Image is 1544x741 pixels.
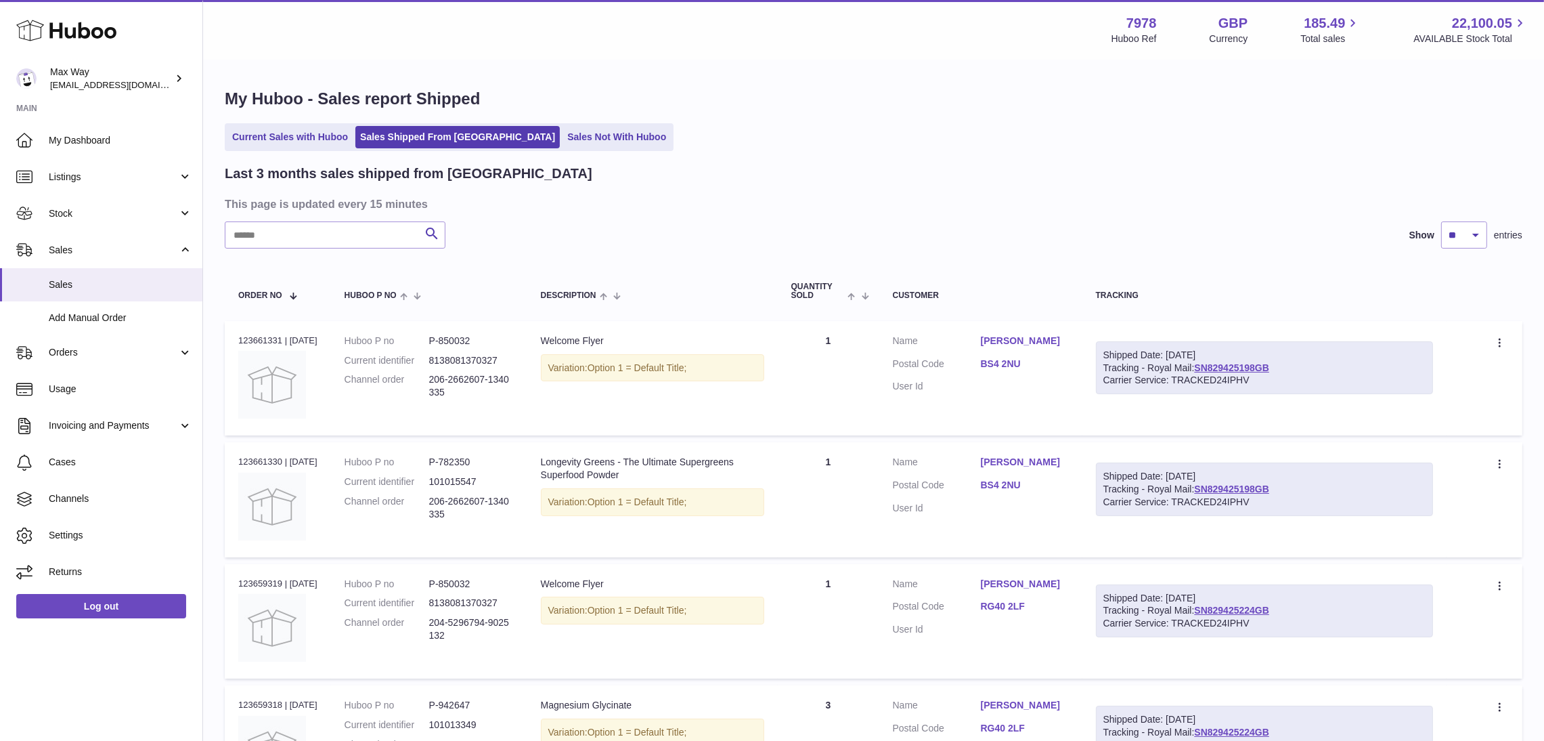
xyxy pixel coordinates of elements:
[1103,496,1426,509] div: Carrier Service: TRACKED24IPHV
[1103,374,1426,387] div: Carrier Service: TRACKED24IPHV
[893,699,981,715] dt: Name
[1413,33,1528,45] span: AVAILABLE Stock Total
[49,312,192,324] span: Add Manual Order
[49,492,192,505] span: Channels
[49,278,192,291] span: Sales
[429,699,514,712] dd: P-942647
[50,66,172,91] div: Max Way
[541,578,764,591] div: Welcome Flyer
[345,456,429,469] dt: Huboo P no
[345,578,429,591] dt: Huboo P no
[1096,463,1433,516] div: Tracking - Royal Mail:
[541,335,764,347] div: Welcome Flyer
[49,346,178,359] span: Orders
[49,244,178,257] span: Sales
[791,282,845,300] span: Quantity Sold
[541,597,764,624] div: Variation:
[893,623,981,636] dt: User Id
[981,699,1069,712] a: [PERSON_NAME]
[1300,14,1361,45] a: 185.49 Total sales
[1210,33,1248,45] div: Currency
[345,719,429,732] dt: Current identifier
[225,196,1519,211] h3: This page is updated every 15 minutes
[345,616,429,642] dt: Channel order
[1413,14,1528,45] a: 22,100.05 AVAILABLE Stock Total
[238,578,317,590] div: 123659319 | [DATE]
[429,335,514,347] dd: P-850032
[1304,14,1345,33] span: 185.49
[981,578,1069,591] a: [PERSON_NAME]
[893,358,981,374] dt: Postal Code
[1096,291,1433,300] div: Tracking
[1409,229,1434,242] label: Show
[1096,585,1433,638] div: Tracking - Royal Mail:
[1111,33,1157,45] div: Huboo Ref
[541,291,596,300] span: Description
[345,699,429,712] dt: Huboo P no
[345,495,429,521] dt: Channel order
[588,496,687,507] span: Option 1 = Default Title;
[49,529,192,542] span: Settings
[1218,14,1248,33] strong: GBP
[429,475,514,488] dd: 101015547
[16,68,37,89] img: Max@LongevityBox.co.uk
[1194,484,1269,494] a: SN829425198GB
[1452,14,1512,33] span: 22,100.05
[893,479,981,495] dt: Postal Code
[893,291,1069,300] div: Customer
[1103,470,1426,483] div: Shipped Date: [DATE]
[238,456,317,468] div: 123661330 | [DATE]
[429,354,514,367] dd: 8138081370327
[429,719,514,732] dd: 101013349
[345,354,429,367] dt: Current identifier
[1194,605,1269,616] a: SN829425224GB
[429,373,514,399] dd: 206-2662607-1340335
[238,335,317,347] div: 123661331 | [DATE]
[49,419,178,432] span: Invoicing and Payments
[227,126,353,148] a: Current Sales with Huboo
[345,291,397,300] span: Huboo P no
[238,473,306,541] img: no-photo.jpg
[541,699,764,712] div: Magnesium Glycinate
[49,134,192,147] span: My Dashboard
[981,600,1069,613] a: RG40 2LF
[981,335,1069,347] a: [PERSON_NAME]
[225,165,592,183] h2: Last 3 months sales shipped from [GEOGRAPHIC_DATA]
[345,335,429,347] dt: Huboo P no
[893,335,981,351] dt: Name
[588,727,687,738] span: Option 1 = Default Title;
[893,722,981,738] dt: Postal Code
[981,358,1069,370] a: BS4 2NU
[429,495,514,521] dd: 206-2662607-1340335
[981,722,1069,735] a: RG40 2LF
[893,380,981,393] dt: User Id
[49,171,178,184] span: Listings
[1096,341,1433,395] div: Tracking - Royal Mail:
[588,605,687,616] span: Option 1 = Default Title;
[238,351,306,419] img: no-photo.jpg
[1126,14,1157,33] strong: 7978
[1194,727,1269,738] a: SN829425224GB
[1103,713,1426,726] div: Shipped Date: [DATE]
[345,475,429,488] dt: Current identifier
[429,578,514,591] dd: P-850032
[49,207,178,220] span: Stock
[345,373,429,399] dt: Channel order
[563,126,671,148] a: Sales Not With Huboo
[541,354,764,382] div: Variation:
[1194,362,1269,373] a: SN829425198GB
[225,88,1522,110] h1: My Huboo - Sales report Shipped
[1103,592,1426,605] div: Shipped Date: [DATE]
[238,594,306,662] img: no-photo.jpg
[893,578,981,594] dt: Name
[981,479,1069,492] a: BS4 2NU
[588,362,687,373] span: Option 1 = Default Title;
[541,456,764,482] div: Longevity Greens - The Ultimate Supergreens Superfood Powder
[49,456,192,469] span: Cases
[1103,617,1426,630] div: Carrier Service: TRACKED24IPHV
[16,594,186,618] a: Log out
[893,600,981,616] dt: Postal Code
[778,442,879,557] td: 1
[429,597,514,610] dd: 8138081370327
[541,488,764,516] div: Variation:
